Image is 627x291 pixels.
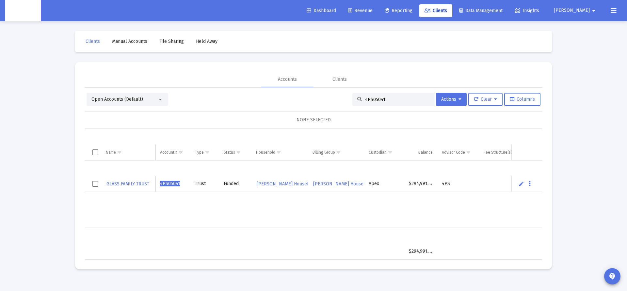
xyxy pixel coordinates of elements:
[92,149,98,155] div: Select all
[106,150,116,155] div: Name
[85,129,542,260] div: Data grid
[364,145,404,160] td: Column Custodian
[418,150,433,155] div: Balance
[364,176,404,192] td: Apex
[437,145,479,160] td: Column Advisor Code
[190,145,219,160] td: Column Type
[479,145,526,160] td: Column Fee Structure(s)
[256,150,275,155] div: Household
[510,96,535,102] span: Columns
[276,150,281,155] span: Show filter options for column 'Household'
[409,248,433,255] div: $294,991.87
[117,150,122,155] span: Show filter options for column 'Name'
[332,76,347,83] div: Clients
[484,150,512,155] div: Fee Structure(s)
[90,117,537,123] div: NONE SELECTED
[101,145,155,160] td: Column Name
[205,150,210,155] span: Show filter options for column 'Type'
[608,272,616,280] mat-icon: contact_support
[155,145,190,160] td: Column Account #
[436,93,467,106] button: Actions
[256,179,317,189] a: [PERSON_NAME] Household
[308,145,364,160] td: Column Billing Group
[224,180,247,187] div: Funded
[590,4,598,17] mat-icon: arrow_drop_down
[369,150,387,155] div: Custodian
[307,8,336,13] span: Dashboard
[336,150,341,155] span: Show filter options for column 'Billing Group'
[159,39,184,44] span: File Sharing
[515,8,539,13] span: Insights
[219,145,251,160] td: Column Status
[160,181,180,186] span: 4PS05041
[191,35,223,48] a: Held Away
[404,176,438,192] td: $294,991.87
[86,39,100,44] span: Clients
[195,150,204,155] div: Type
[112,39,147,44] span: Manual Accounts
[466,150,471,155] span: Show filter options for column 'Advisor Code'
[454,4,508,17] a: Data Management
[509,4,544,17] a: Insights
[278,76,297,83] div: Accounts
[518,181,524,187] a: Edit
[343,4,378,17] a: Revenue
[154,35,189,48] a: File Sharing
[313,150,335,155] div: Billing Group
[236,150,241,155] span: Show filter options for column 'Status'
[546,4,605,17] button: [PERSON_NAME]
[313,181,373,187] span: [PERSON_NAME] Household
[313,179,374,189] a: [PERSON_NAME] Household
[437,176,479,192] td: 4PS
[257,181,316,187] span: [PERSON_NAME] Household
[419,4,452,17] a: Clients
[504,93,540,106] button: Columns
[554,8,590,13] span: [PERSON_NAME]
[80,35,105,48] a: Clients
[106,181,149,187] span: GLASS FAMILY TRUST
[468,93,503,106] button: Clear
[474,96,497,102] span: Clear
[442,150,465,155] div: Advisor Code
[10,4,36,17] img: Dashboard
[365,97,429,102] input: Search
[190,176,219,192] td: Trust
[441,96,461,102] span: Actions
[224,150,235,155] div: Status
[107,35,153,48] a: Manual Accounts
[404,145,438,160] td: Column Balance
[251,145,308,160] td: Column Household
[459,8,503,13] span: Data Management
[178,150,183,155] span: Show filter options for column 'Account #'
[379,4,418,17] a: Reporting
[348,8,373,13] span: Revenue
[301,4,341,17] a: Dashboard
[425,8,447,13] span: Clients
[388,150,393,155] span: Show filter options for column 'Custodian'
[385,8,412,13] span: Reporting
[160,150,177,155] div: Account #
[196,39,217,44] span: Held Away
[92,181,98,187] div: Select row
[106,179,150,189] a: GLASS FAMILY TRUST
[91,96,143,102] span: Open Accounts (Default)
